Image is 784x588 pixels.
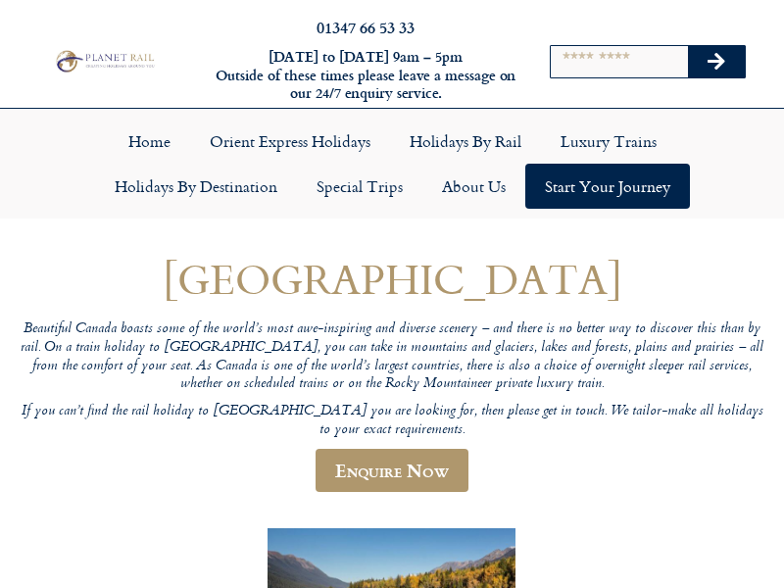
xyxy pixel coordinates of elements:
a: Orient Express Holidays [190,119,390,164]
a: Start your Journey [525,164,690,209]
a: Luxury Trains [541,119,676,164]
a: Home [109,119,190,164]
img: Planet Rail Train Holidays Logo [52,48,157,73]
nav: Menu [10,119,774,209]
h6: [DATE] to [DATE] 9am – 5pm Outside of these times please leave a message on our 24/7 enquiry serv... [214,48,517,103]
button: Search [688,46,745,77]
p: Beautiful Canada boasts some of the world’s most awe-inspiring and diverse scenery – and there is... [18,320,766,394]
h1: [GEOGRAPHIC_DATA] [18,256,766,302]
a: About Us [422,164,525,209]
a: Special Trips [297,164,422,209]
a: Holidays by Destination [95,164,297,209]
a: Holidays by Rail [390,119,541,164]
p: If you can’t find the rail holiday to [GEOGRAPHIC_DATA] you are looking for, then please get in t... [18,403,766,439]
a: 01347 66 53 33 [317,16,415,38]
a: Enquire Now [316,449,468,492]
